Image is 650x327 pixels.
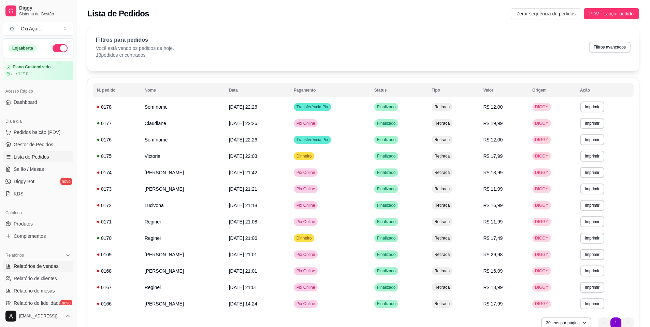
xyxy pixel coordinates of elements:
button: Imprimir [580,233,604,244]
p: Você está vendo os pedidos de hoje. [96,45,174,52]
span: [DATE] 21:08 [229,219,257,224]
div: Catálogo [3,207,73,218]
span: [DATE] 22:03 [229,153,257,159]
span: Pix Online [295,252,317,257]
td: Reginei [141,214,225,230]
th: Valor [479,83,528,97]
span: [DATE] 22:26 [229,104,257,110]
div: Dia a dia [3,116,73,127]
td: Sem nome [141,99,225,115]
span: Retirada [433,219,451,224]
button: Imprimir [580,282,604,293]
div: 0167 [97,284,136,291]
span: DIGGY [534,301,550,306]
span: R$ 11,99 [483,186,503,192]
span: Pedidos balcão (PDV) [14,129,61,136]
span: [DATE] 21:06 [229,235,257,241]
td: [PERSON_NAME] [141,296,225,312]
span: DIGGY [534,104,550,110]
span: R$ 17,99 [483,301,503,306]
div: 0173 [97,186,136,192]
span: DIGGY [534,121,550,126]
span: Relatório de clientes [14,275,57,282]
th: Data [225,83,290,97]
button: Imprimir [580,134,604,145]
div: 0170 [97,235,136,242]
span: Relatório de fidelidade [14,300,61,306]
span: Complementos [14,233,46,240]
th: Status [370,83,428,97]
span: Finalizado [376,153,397,159]
a: Relatório de mesas [3,285,73,296]
span: Diggy [19,5,71,11]
div: 0177 [97,120,136,127]
span: [DATE] 21:18 [229,203,257,208]
span: Pix Online [295,186,317,192]
span: Retirada [433,235,451,241]
div: 0168 [97,268,136,274]
span: R$ 18,99 [483,285,503,290]
article: até 12/10 [11,71,28,77]
span: [DATE] 14:24 [229,301,257,306]
span: DIGGY [534,137,550,142]
span: Zerar sequência de pedidos [516,10,576,17]
a: Produtos [3,218,73,229]
td: [PERSON_NAME] [141,181,225,197]
span: Finalizado [376,104,397,110]
span: DIGGY [534,235,550,241]
div: 0169 [97,251,136,258]
a: Lista de Pedidos [3,151,73,162]
span: Retirada [433,285,451,290]
a: Gestor de Pedidos [3,139,73,150]
span: Retirada [433,186,451,192]
div: 0166 [97,300,136,307]
span: Finalizado [376,252,397,257]
td: Victoria [141,148,225,164]
th: Tipo [428,83,479,97]
span: R$ 29,98 [483,252,503,257]
span: Finalizado [376,186,397,192]
a: Salão / Mesas [3,164,73,175]
span: Sistema de Gestão [19,11,71,17]
span: KDS [14,190,24,197]
span: Retirada [433,170,451,175]
span: [DATE] 21:01 [229,252,257,257]
button: Imprimir [580,118,604,129]
span: Pix Online [295,285,317,290]
span: DIGGY [534,203,550,208]
span: DIGGY [534,252,550,257]
a: Dashboard [3,97,73,108]
article: Plano Customizado [13,65,50,70]
th: Nome [141,83,225,97]
span: DIGGY [534,268,550,274]
span: R$ 17,49 [483,235,503,241]
span: Finalizado [376,268,397,274]
span: DIGGY [534,186,550,192]
span: Finalizado [376,121,397,126]
p: Filtros para pedidos [96,36,174,44]
span: R$ 12,00 [483,104,503,110]
span: Finalizado [376,219,397,224]
span: Retirada [433,301,451,306]
span: Retirada [433,268,451,274]
button: PDV - Lançar pedido [584,8,639,19]
span: [DATE] 21:01 [229,268,257,274]
span: [DATE] 21:42 [229,170,257,175]
span: DIGGY [534,153,550,159]
div: Acesso Rápido [3,86,73,97]
button: Pedidos balcão (PDV) [3,127,73,138]
a: Relatório de clientes [3,273,73,284]
span: [DATE] 22:26 [229,137,257,142]
button: Imprimir [580,265,604,276]
span: Pix Online [295,301,317,306]
span: R$ 17,99 [483,153,503,159]
span: [DATE] 22:26 [229,121,257,126]
button: Imprimir [580,167,604,178]
a: Relatório de fidelidadenovo [3,298,73,309]
span: Finalizado [376,170,397,175]
button: Imprimir [580,101,604,112]
span: Pix Online [295,170,317,175]
td: Claudiane [141,115,225,132]
span: Retirada [433,203,451,208]
button: Filtros avançados [589,42,631,53]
